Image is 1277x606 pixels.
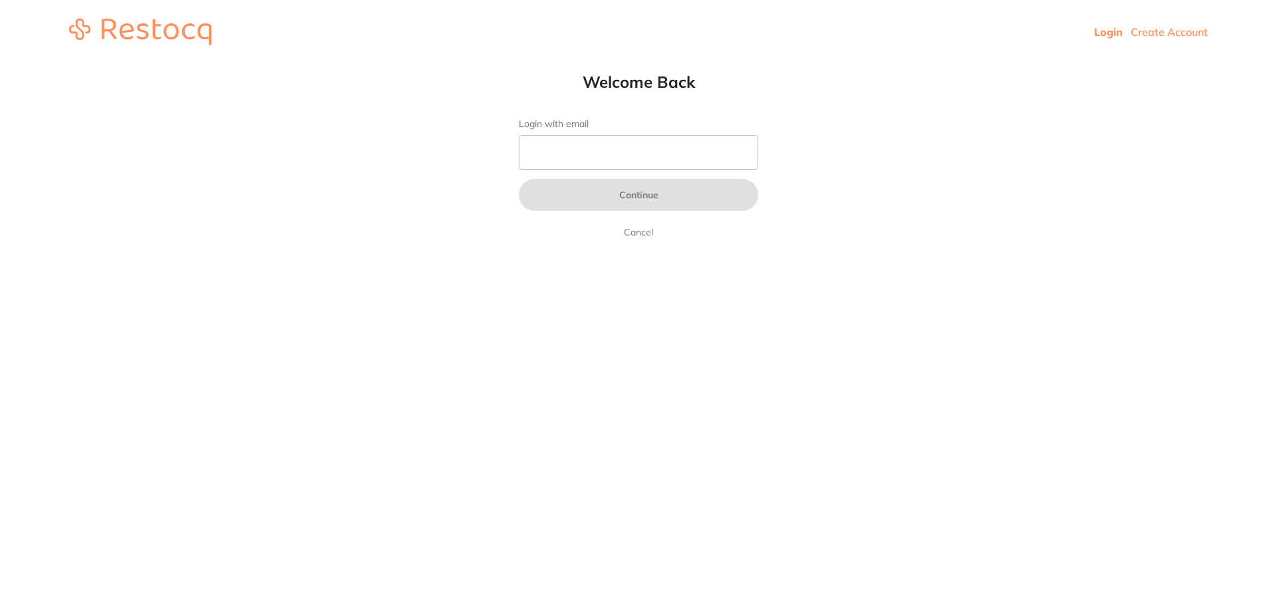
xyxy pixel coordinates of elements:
img: restocq_logo.svg [69,19,212,45]
a: Cancel [621,224,656,240]
a: Create Account [1131,25,1208,39]
a: Login [1094,25,1123,39]
h1: Welcome Back [492,72,785,92]
button: Continue [519,179,758,211]
label: Login with email [519,118,758,130]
